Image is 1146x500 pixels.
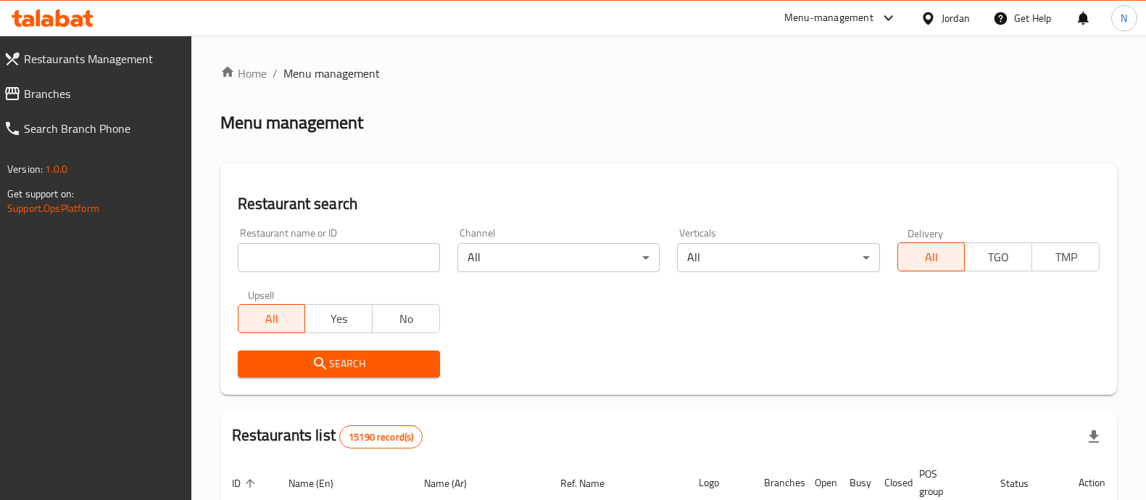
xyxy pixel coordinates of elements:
span: Get support on: [7,184,74,203]
span: Branches [24,85,180,102]
button: TMP [1031,242,1100,271]
button: Yes [304,304,373,333]
span: 1.0.0 [45,160,67,179]
div: Export file [1076,419,1111,454]
h2: Menu management [220,111,363,134]
button: No [372,304,440,333]
span: ID [232,475,259,492]
span: Ref. Name [560,475,623,492]
span: POS group [919,465,971,500]
li: / [273,65,278,82]
label: Delivery [908,228,944,238]
div: All [677,243,879,272]
span: Yes [311,308,367,329]
span: All [244,308,300,329]
span: Name (Ar) [424,475,486,492]
span: N [1121,10,1127,26]
h2: Restaurants list [232,425,423,448]
button: TGO [964,242,1032,271]
input: Search for restaurant name or ID.. [238,243,440,272]
div: All [457,243,660,272]
div: Menu-management [784,9,873,27]
span: Status [1000,475,1047,492]
span: All [904,247,960,268]
button: Search [238,351,440,377]
span: No [378,308,434,329]
button: All [238,304,306,333]
div: Total records count [339,425,423,448]
h2: Restaurant search [238,193,1100,215]
span: Version: [7,160,43,179]
a: Support.OpsPlatform [7,199,99,218]
span: TGO [971,247,1026,268]
span: Restaurants Management [24,50,180,67]
span: 15190 record(s) [340,430,422,444]
div: Jordan [942,10,970,26]
button: All [897,242,966,271]
span: Search Branch Phone [24,120,180,137]
span: Menu management [283,65,380,82]
span: Search [249,355,428,373]
span: TMP [1038,247,1094,268]
span: Name (En) [288,475,352,492]
label: Upsell [248,290,275,300]
a: Home [220,65,267,82]
nav: breadcrumb [220,65,1117,82]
